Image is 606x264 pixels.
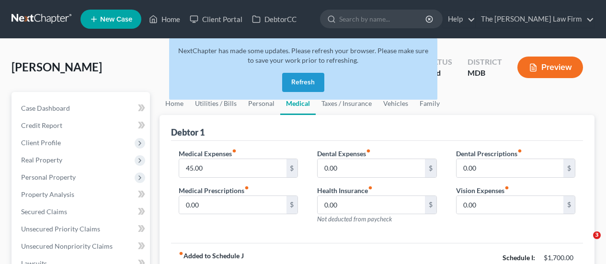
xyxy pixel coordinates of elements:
[517,149,522,153] i: fiber_manual_record
[456,185,509,195] label: Vision Expenses
[468,57,502,68] div: District
[457,196,563,214] input: --
[21,121,62,129] span: Credit Report
[232,149,237,153] i: fiber_manual_record
[244,185,249,190] i: fiber_manual_record
[317,185,373,195] label: Health Insurance
[21,242,113,250] span: Unsecured Nonpriority Claims
[517,57,583,78] button: Preview
[563,159,575,177] div: $
[179,185,249,195] label: Medical Prescriptions
[100,16,132,23] span: New Case
[366,149,371,153] i: fiber_manual_record
[185,11,247,28] a: Client Portal
[339,10,427,28] input: Search by name...
[178,46,428,64] span: NextChapter has made some updates. Please refresh your browser. Please make sure to save your wor...
[282,73,324,92] button: Refresh
[424,68,452,79] div: Filed
[13,220,150,238] a: Unsecured Priority Claims
[317,149,371,159] label: Dental Expenses
[179,149,237,159] label: Medical Expenses
[318,159,424,177] input: --
[11,60,102,74] span: [PERSON_NAME]
[21,173,76,181] span: Personal Property
[21,190,74,198] span: Property Analysis
[179,196,286,214] input: --
[368,185,373,190] i: fiber_manual_record
[13,117,150,134] a: Credit Report
[21,138,61,147] span: Client Profile
[457,159,563,177] input: --
[476,11,594,28] a: The [PERSON_NAME] Law Firm
[443,11,475,28] a: Help
[503,253,535,262] strong: Schedule I:
[286,159,298,177] div: $
[179,251,183,256] i: fiber_manual_record
[593,231,601,239] span: 3
[317,215,392,223] span: Not deducted from paycheck
[13,186,150,203] a: Property Analysis
[424,57,452,68] div: Status
[21,104,70,112] span: Case Dashboard
[563,196,575,214] div: $
[286,196,298,214] div: $
[160,92,189,115] a: Home
[13,238,150,255] a: Unsecured Nonpriority Claims
[13,203,150,220] a: Secured Claims
[425,196,436,214] div: $
[21,225,100,233] span: Unsecured Priority Claims
[468,68,502,79] div: MDB
[504,185,509,190] i: fiber_manual_record
[544,253,575,263] div: $1,700.00
[247,11,301,28] a: DebtorCC
[21,207,67,216] span: Secured Claims
[171,126,205,138] div: Debtor 1
[573,231,596,254] iframe: Intercom live chat
[13,100,150,117] a: Case Dashboard
[21,156,62,164] span: Real Property
[179,159,286,177] input: --
[425,159,436,177] div: $
[144,11,185,28] a: Home
[318,196,424,214] input: --
[456,149,522,159] label: Dental Prescriptions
